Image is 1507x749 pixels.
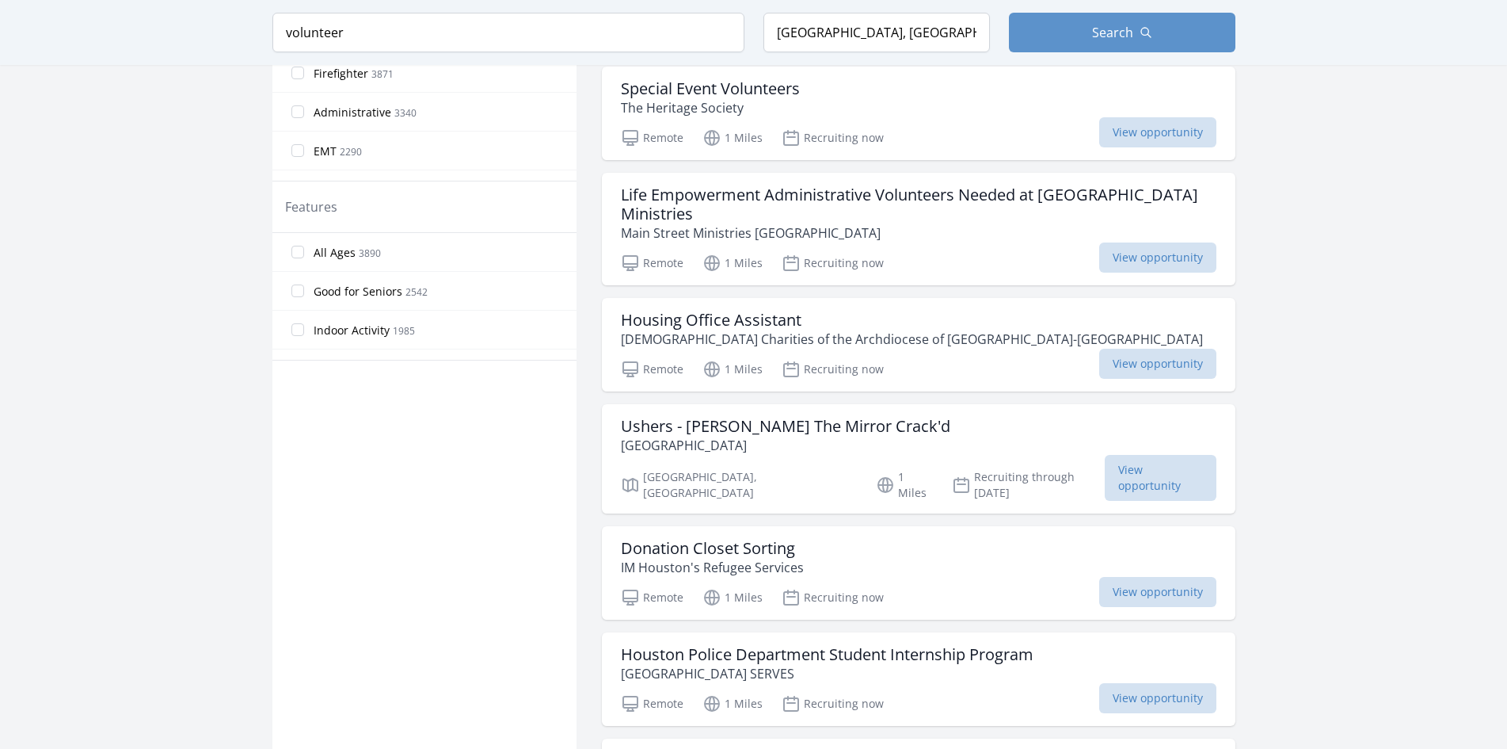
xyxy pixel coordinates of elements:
[702,588,763,607] p: 1 Miles
[314,245,356,261] span: All Ages
[876,469,933,501] p: 1 Miles
[394,106,417,120] span: 3340
[1009,13,1235,52] button: Search
[1099,117,1216,147] span: View opportunity
[702,694,763,713] p: 1 Miles
[291,323,304,336] input: Indoor Activity 1985
[621,360,683,379] p: Remote
[621,79,800,98] h3: Special Event Volunteers
[621,185,1216,224] h3: Life Empowerment Administrative Volunteers Needed at [GEOGRAPHIC_DATA] Ministries
[1105,455,1216,501] span: View opportunity
[621,694,683,713] p: Remote
[621,254,683,273] p: Remote
[621,645,1033,664] h3: Houston Police Department Student Internship Program
[602,526,1235,620] a: Donation Closet Sorting IM Houston's Refugee Services Remote 1 Miles Recruiting now View opportunity
[621,469,858,501] p: [GEOGRAPHIC_DATA], [GEOGRAPHIC_DATA]
[702,254,763,273] p: 1 Miles
[291,246,304,258] input: All Ages 3890
[952,469,1105,501] p: Recruiting through [DATE]
[285,197,337,216] legend: Features
[291,67,304,79] input: Firefighter 3871
[602,298,1235,392] a: Housing Office Assistant [DEMOGRAPHIC_DATA] Charities of the Archdiocese of [GEOGRAPHIC_DATA]-[GE...
[621,664,1033,683] p: [GEOGRAPHIC_DATA] SERVES
[702,360,763,379] p: 1 Miles
[340,145,362,159] span: 2290
[314,143,337,159] span: EMT
[1099,683,1216,713] span: View opportunity
[621,128,683,147] p: Remote
[621,224,1216,243] p: Main Street Ministries [GEOGRAPHIC_DATA]
[272,13,744,52] input: Keyword
[602,67,1235,160] a: Special Event Volunteers The Heritage Society Remote 1 Miles Recruiting now View opportunity
[291,105,304,118] input: Administrative 3340
[621,588,683,607] p: Remote
[782,128,884,147] p: Recruiting now
[602,632,1235,726] a: Houston Police Department Student Internship Program [GEOGRAPHIC_DATA] SERVES Remote 1 Miles Recr...
[602,404,1235,514] a: Ushers - [PERSON_NAME] The Mirror Crack'd [GEOGRAPHIC_DATA] [GEOGRAPHIC_DATA], [GEOGRAPHIC_DATA] ...
[782,254,884,273] p: Recruiting now
[782,588,884,607] p: Recruiting now
[621,417,950,436] h3: Ushers - [PERSON_NAME] The Mirror Crack'd
[1099,349,1216,379] span: View opportunity
[405,285,428,299] span: 2542
[782,694,884,713] p: Recruiting now
[621,311,1203,330] h3: Housing Office Assistant
[371,67,394,81] span: 3871
[621,330,1203,349] p: [DEMOGRAPHIC_DATA] Charities of the Archdiocese of [GEOGRAPHIC_DATA]-[GEOGRAPHIC_DATA]
[621,436,950,455] p: [GEOGRAPHIC_DATA]
[393,324,415,338] span: 1985
[621,558,804,577] p: IM Houston's Refugee Services
[314,66,368,82] span: Firefighter
[314,284,402,300] span: Good for Seniors
[602,173,1235,285] a: Life Empowerment Administrative Volunteers Needed at [GEOGRAPHIC_DATA] Ministries Main Street Min...
[621,539,804,558] h3: Donation Closet Sorting
[1099,577,1216,607] span: View opportunity
[763,13,990,52] input: Location
[291,144,304,157] input: EMT 2290
[782,360,884,379] p: Recruiting now
[702,128,763,147] p: 1 Miles
[291,285,304,297] input: Good for Seniors 2542
[314,323,390,338] span: Indoor Activity
[359,246,381,260] span: 3890
[1099,243,1216,273] span: View opportunity
[314,105,391,120] span: Administrative
[1092,23,1133,42] span: Search
[621,98,800,117] p: The Heritage Society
